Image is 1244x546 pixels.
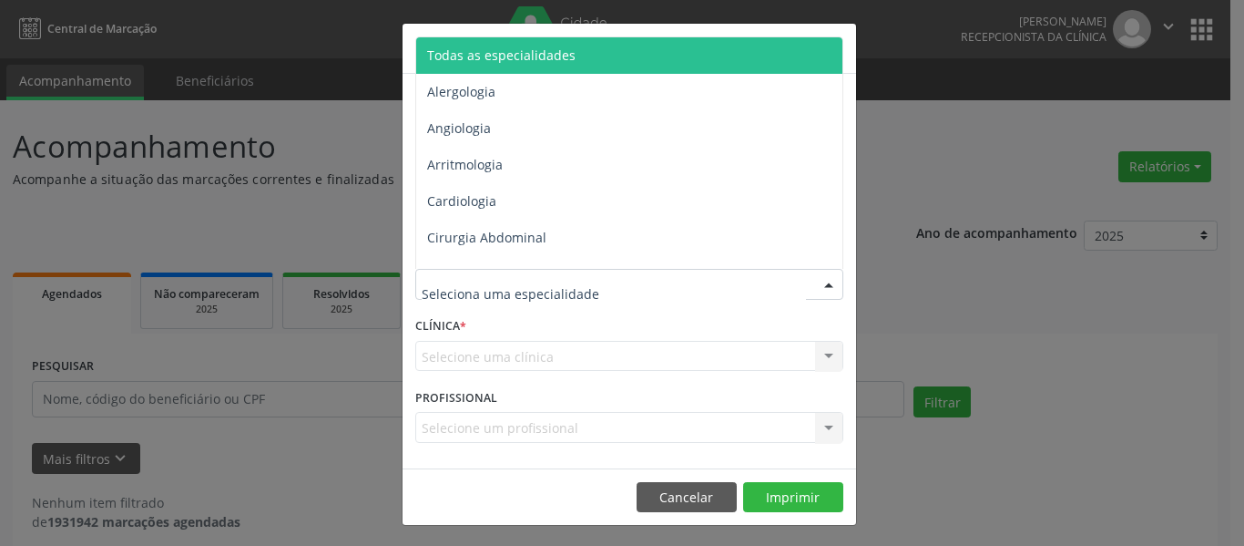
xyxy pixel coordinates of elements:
[415,384,497,412] label: PROFISSIONAL
[637,482,737,513] button: Cancelar
[427,83,495,100] span: Alergologia
[427,265,539,283] span: Cirurgia Bariatrica
[427,192,496,210] span: Cardiologia
[427,119,491,137] span: Angiologia
[743,482,843,513] button: Imprimir
[415,313,466,341] label: CLÍNICA
[427,229,546,246] span: Cirurgia Abdominal
[427,46,576,64] span: Todas as especialidades
[427,156,503,173] span: Arritmologia
[415,36,624,60] h5: Relatório de agendamentos
[422,275,806,312] input: Seleciona uma especialidade
[820,24,856,68] button: Close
